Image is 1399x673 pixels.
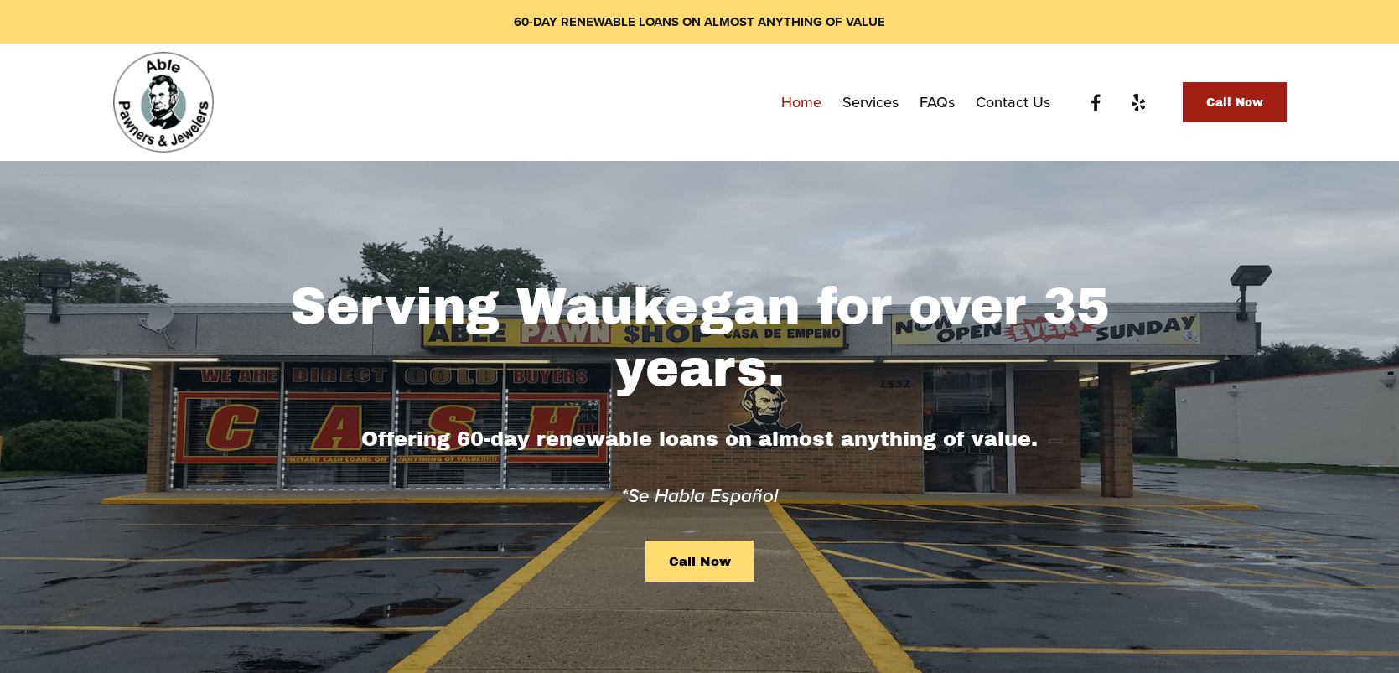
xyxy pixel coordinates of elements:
a: Facebook [1086,92,1106,113]
em: *Se Habla Español [621,482,778,509]
a: Call Now [645,541,754,582]
a: FAQs [920,87,955,117]
a: Contact Us [976,87,1050,117]
a: Services [842,87,899,117]
a: Home [781,87,821,117]
a: Yelp [1127,92,1148,113]
strong: 60-DAY RENEWABLE LOANS ON ALMOST ANYTHING OF VALUE [514,13,885,31]
img: Able Pawn Shop [113,52,214,153]
h4: Offering 60-day renewable loans on almost anything of value. [260,426,1140,453]
h1: Serving Waukegan for over 35 years. [260,277,1140,401]
a: Call Now [1183,82,1286,122]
